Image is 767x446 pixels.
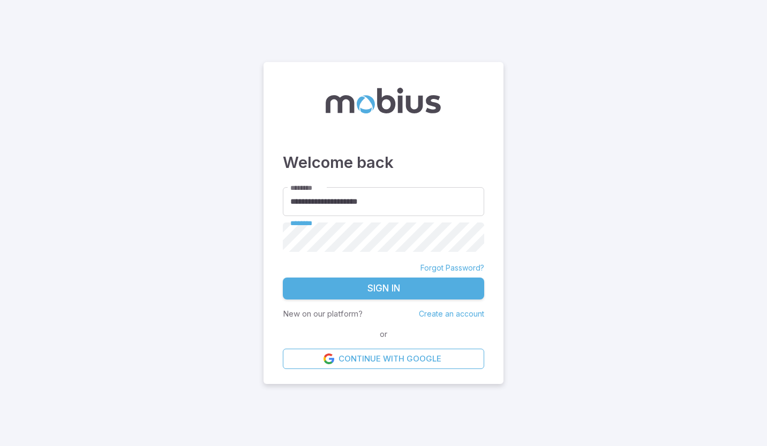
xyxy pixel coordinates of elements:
a: Create an account [419,309,484,318]
span: or [377,328,390,340]
a: Continue with Google [283,349,484,369]
button: Sign In [283,278,484,300]
p: New on our platform? [283,308,363,320]
a: Forgot Password? [420,263,484,273]
h3: Welcome back [283,151,484,174]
